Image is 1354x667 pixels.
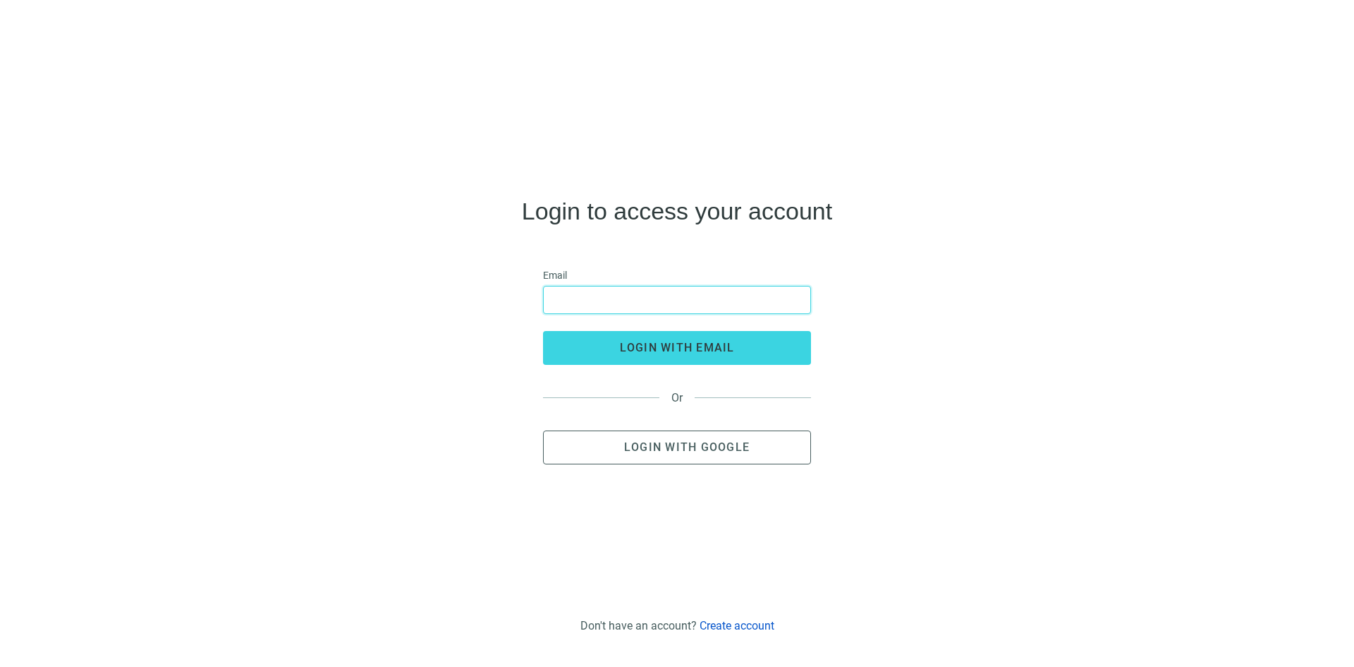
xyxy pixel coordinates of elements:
span: Or [659,391,695,404]
h4: Login to access your account [522,200,832,222]
span: Login with Google [624,440,750,454]
button: Login with Google [543,431,811,464]
button: login with email [543,331,811,365]
div: Don't have an account? [580,619,774,632]
span: Email [543,268,567,283]
a: Create account [700,619,774,632]
span: login with email [620,341,735,354]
